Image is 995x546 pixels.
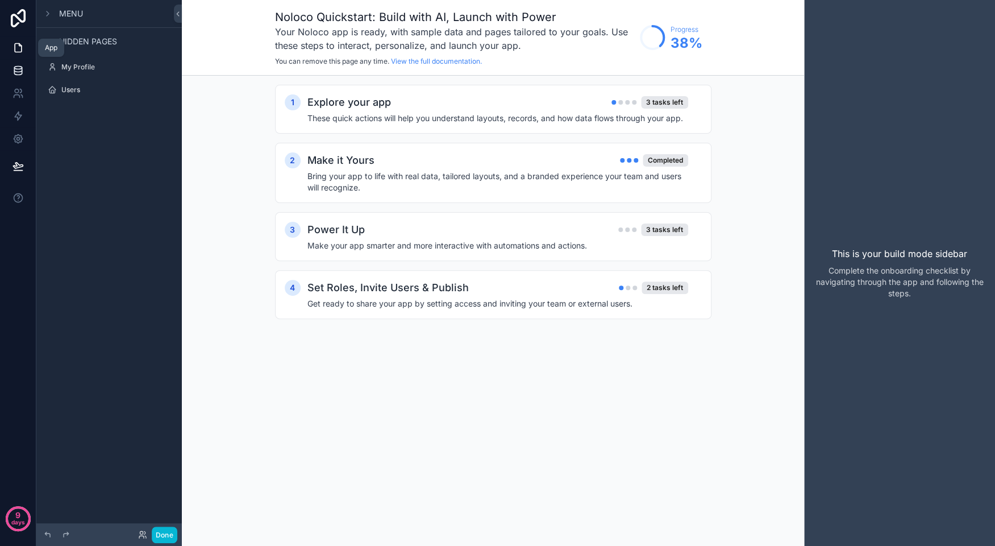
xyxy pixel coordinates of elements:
[152,527,177,543] button: Done
[59,36,117,47] span: Hidden pages
[832,247,967,260] p: This is your build mode sidebar
[15,510,20,521] p: 9
[45,43,57,52] div: App
[671,34,702,52] span: 38 %
[61,63,173,72] label: My Profile
[275,25,634,52] h3: Your Noloco app is ready, with sample data and pages tailored to your goals. Use these steps to i...
[391,57,482,65] a: View the full documentation.
[275,57,389,65] span: You can remove this page any time.
[813,265,986,299] p: Complete the onboarding checklist by navigating through the app and following the steps.
[43,81,175,99] a: Users
[275,9,634,25] h1: Noloco Quickstart: Build with AI, Launch with Power
[671,25,702,34] span: Progress
[11,514,25,530] p: days
[61,85,173,94] label: Users
[59,8,83,19] span: Menu
[43,58,175,76] a: My Profile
